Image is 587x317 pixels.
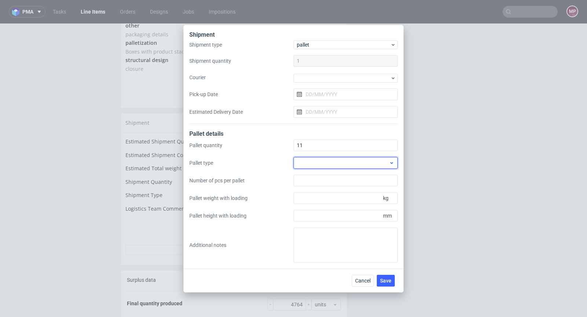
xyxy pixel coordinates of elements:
label: Shipment quantity [189,57,293,65]
button: Cancel [352,275,374,287]
label: Number of pcs per pallet [189,177,293,184]
td: closure [125,41,234,50]
td: package [231,167,342,181]
span: Save [380,278,391,283]
td: Shipment Quantity [125,154,231,168]
td: Boxes with product stacked on pallets [125,24,234,33]
label: Additional notes [189,241,293,249]
label: Shipment type [189,41,293,48]
div: Pallet details [189,130,398,139]
span: pallet [297,41,390,48]
div: Shipment [189,31,398,40]
button: Save [377,275,395,287]
div: Shipment [121,90,347,109]
td: Estimated Total weight [125,141,231,154]
span: kg [382,193,396,203]
a: Download PDF [215,54,259,70]
label: Pallet weight with loading [189,194,293,202]
input: DD/MM/YYYY [293,106,398,118]
span: Cancel [355,278,371,283]
span: units [315,277,333,285]
td: Unknown [231,127,342,141]
button: Update [303,200,342,210]
label: Pallet quantity [189,142,293,149]
span: Final quantity produced [127,277,182,283]
button: Send to QMS [298,57,338,67]
button: Showdetails [125,221,342,232]
span: 2 x adhesive strip + peel off string [236,42,319,49]
span: Express shipping [236,7,278,14]
td: packaging details [125,7,234,15]
td: Unknown [231,141,342,154]
button: Manage shipments [293,94,342,105]
span: No [236,25,243,32]
label: Pallet height with loading [189,212,293,219]
span: Surplus data [127,254,156,259]
td: Shipment Type [125,167,231,181]
label: Pallet type [189,159,293,167]
label: Pick-up Date [189,91,293,98]
label: Courier [189,74,293,81]
td: Estimated Shipment Cost [125,127,231,141]
td: palletization [125,15,234,24]
button: Send to VMA [259,57,298,67]
label: Estimated Delivery Date [189,108,293,116]
td: structural design [125,32,234,41]
td: Logistics Team Comment [125,181,231,197]
td: Estimated Shipment Quantity [125,114,231,127]
td: Unknown [231,114,342,127]
input: DD/MM/YYYY [293,88,398,100]
td: 1 [231,154,342,168]
span: mm [382,211,396,221]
